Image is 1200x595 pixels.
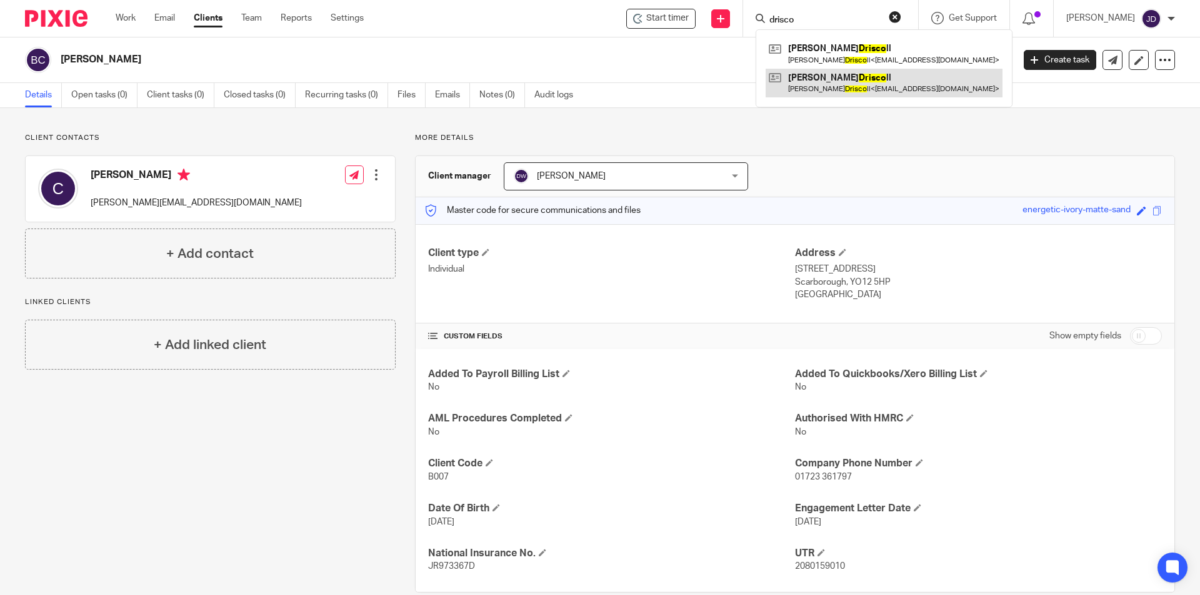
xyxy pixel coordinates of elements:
[795,428,806,436] span: No
[514,169,529,184] img: svg%3E
[91,169,302,184] h4: [PERSON_NAME]
[25,297,396,307] p: Linked clients
[795,502,1162,515] h4: Engagement Letter Date
[1022,204,1131,218] div: energetic-ivory-matte-sand
[795,562,845,571] span: 2080159010
[428,247,795,260] h4: Client type
[795,547,1162,560] h4: UTR
[428,170,491,182] h3: Client manager
[768,15,881,26] input: Search
[534,83,582,107] a: Audit logs
[428,383,439,391] span: No
[154,335,266,355] h4: + Add linked client
[425,204,641,217] p: Master code for secure communications and files
[71,83,137,107] a: Open tasks (0)
[428,332,795,342] h4: CUSTOM FIELDS
[25,133,396,143] p: Client contacts
[795,276,1162,288] p: Scarborough, YO12 5HP
[949,14,997,22] span: Get Support
[428,412,795,425] h4: AML Procedures Completed
[25,47,51,73] img: svg%3E
[38,169,78,209] img: svg%3E
[428,263,795,275] p: Individual
[25,10,87,27] img: Pixie
[626,9,696,29] div: Breton, Carl
[646,12,689,25] span: Start timer
[795,288,1162,301] p: [GEOGRAPHIC_DATA]
[795,383,806,391] span: No
[537,172,606,180] span: [PERSON_NAME]
[305,83,388,107] a: Recurring tasks (0)
[1141,9,1161,29] img: svg%3E
[1024,50,1096,70] a: Create task
[25,83,62,107] a: Details
[415,133,1175,143] p: More details
[428,502,795,515] h4: Date Of Birth
[397,83,426,107] a: Files
[889,11,901,23] button: Clear
[154,12,175,24] a: Email
[795,247,1162,260] h4: Address
[194,12,222,24] a: Clients
[1066,12,1135,24] p: [PERSON_NAME]
[795,473,852,481] span: 01723 361797
[61,53,816,66] h2: [PERSON_NAME]
[331,12,364,24] a: Settings
[428,428,439,436] span: No
[224,83,296,107] a: Closed tasks (0)
[795,518,821,526] span: [DATE]
[147,83,214,107] a: Client tasks (0)
[166,244,254,263] h4: + Add contact
[479,83,525,107] a: Notes (0)
[177,169,190,181] i: Primary
[428,547,795,560] h4: National Insurance No.
[795,368,1162,381] h4: Added To Quickbooks/Xero Billing List
[435,83,470,107] a: Emails
[428,518,454,526] span: [DATE]
[795,457,1162,470] h4: Company Phone Number
[795,412,1162,425] h4: Authorised With HMRC
[91,197,302,209] p: [PERSON_NAME][EMAIL_ADDRESS][DOMAIN_NAME]
[428,457,795,470] h4: Client Code
[1049,330,1121,342] label: Show empty fields
[428,562,475,571] span: JR973367D
[428,473,449,481] span: B007
[241,12,262,24] a: Team
[281,12,312,24] a: Reports
[116,12,136,24] a: Work
[428,368,795,381] h4: Added To Payroll Billing List
[795,263,1162,275] p: [STREET_ADDRESS]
